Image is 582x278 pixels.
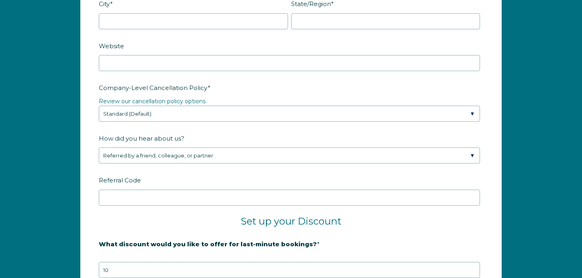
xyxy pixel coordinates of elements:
span: Company-Level Cancellation Policy [99,82,208,94]
span: How did you hear about us? [99,132,184,145]
span: Website [99,40,124,52]
a: Review our cancellation policy options [99,98,206,105]
span: Referral Code [99,174,141,186]
strong: 20% is recommended, minimum of 10% [99,254,225,261]
strong: What discount would you like to offer for last-minute bookings? [99,240,317,248]
span: Set up your Discount [241,215,341,227]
